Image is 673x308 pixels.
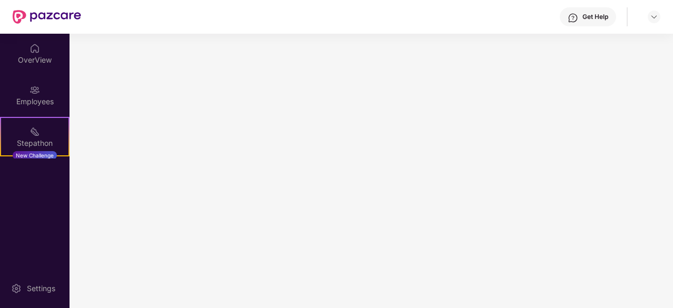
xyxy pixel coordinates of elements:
[24,283,58,294] div: Settings
[582,13,608,21] div: Get Help
[650,13,658,21] img: svg+xml;base64,PHN2ZyBpZD0iRHJvcGRvd24tMzJ4MzIiIHhtbG5zPSJodHRwOi8vd3d3LnczLm9yZy8yMDAwL3N2ZyIgd2...
[29,85,40,95] img: svg+xml;base64,PHN2ZyBpZD0iRW1wbG95ZWVzIiB4bWxucz0iaHR0cDovL3d3dy53My5vcmcvMjAwMC9zdmciIHdpZHRoPS...
[13,10,81,24] img: New Pazcare Logo
[29,43,40,54] img: svg+xml;base64,PHN2ZyBpZD0iSG9tZSIgeG1sbnM9Imh0dHA6Ly93d3cudzMub3JnLzIwMDAvc3ZnIiB3aWR0aD0iMjAiIG...
[13,151,57,160] div: New Challenge
[11,283,22,294] img: svg+xml;base64,PHN2ZyBpZD0iU2V0dGluZy0yMHgyMCIgeG1sbnM9Imh0dHA6Ly93d3cudzMub3JnLzIwMDAvc3ZnIiB3aW...
[29,126,40,137] img: svg+xml;base64,PHN2ZyB4bWxucz0iaHR0cDovL3d3dy53My5vcmcvMjAwMC9zdmciIHdpZHRoPSIyMSIgaGVpZ2h0PSIyMC...
[568,13,578,23] img: svg+xml;base64,PHN2ZyBpZD0iSGVscC0zMngzMiIgeG1sbnM9Imh0dHA6Ly93d3cudzMub3JnLzIwMDAvc3ZnIiB3aWR0aD...
[1,138,68,148] div: Stepathon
